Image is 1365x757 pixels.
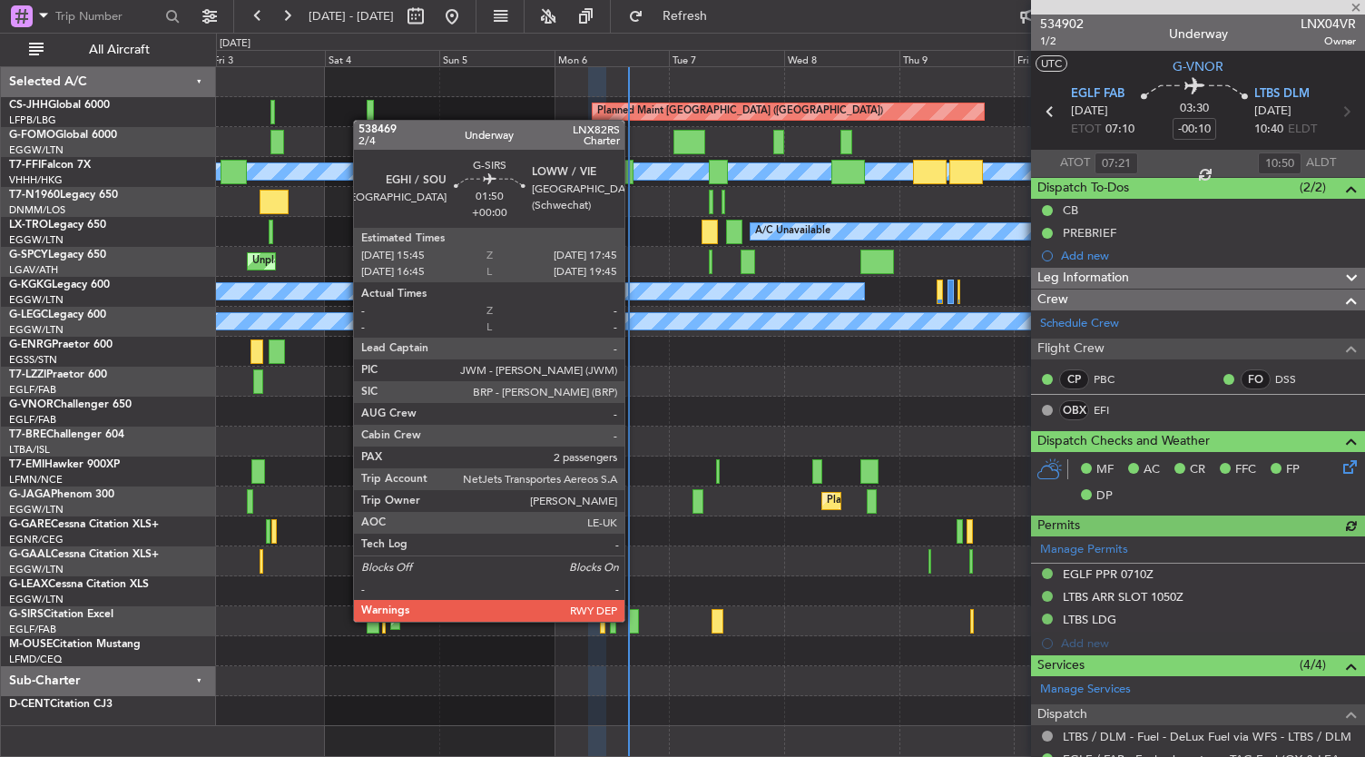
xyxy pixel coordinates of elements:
[9,353,57,367] a: EGSS/STN
[1096,487,1113,506] span: DP
[47,44,191,56] span: All Aircraft
[9,233,64,247] a: EGGW/LTN
[9,143,64,157] a: EGGW/LTN
[1059,369,1089,389] div: CP
[9,220,106,231] a: LX-TROLegacy 650
[9,190,118,201] a: T7-N1960Legacy 650
[9,413,56,427] a: EGLF/FAB
[9,459,120,470] a: T7-EMIHawker 900XP
[9,160,91,171] a: T7-FFIFalcon 7X
[9,699,50,710] span: D-CENT
[9,519,51,530] span: G-GARE
[9,100,48,111] span: CS-JHH
[9,173,63,187] a: VHHH/HKG
[9,280,110,290] a: G-KGKGLegacy 600
[20,35,197,64] button: All Aircraft
[9,429,46,440] span: T7-BRE
[9,609,113,620] a: G-SIRSCitation Excel
[9,383,56,397] a: EGLF/FAB
[220,36,250,52] div: [DATE]
[309,8,394,25] span: [DATE] - [DATE]
[9,533,64,546] a: EGNR/CEG
[9,160,41,171] span: T7-FFI
[9,339,52,350] span: G-ENRG
[9,429,124,440] a: T7-BREChallenger 604
[1071,103,1108,121] span: [DATE]
[1014,50,1129,66] div: Fri 10
[9,250,106,261] a: G-SPCYLegacy 650
[9,339,113,350] a: G-ENRGPraetor 600
[9,653,62,666] a: LFMD/CEQ
[1059,400,1089,420] div: OBX
[1173,57,1223,76] span: G-VNOR
[9,473,63,487] a: LFMN/NCE
[1288,121,1317,139] span: ELDT
[9,489,114,500] a: G-JAGAPhenom 300
[9,639,141,650] a: M-OUSECitation Mustang
[647,10,723,23] span: Refresh
[1061,248,1356,263] div: Add new
[755,218,830,245] div: A/C Unavailable
[9,623,56,636] a: EGLF/FAB
[1105,121,1134,139] span: 07:10
[1040,315,1119,333] a: Schedule Crew
[1040,34,1084,49] span: 1/2
[9,443,50,457] a: LTBA/ISL
[9,399,132,410] a: G-VNORChallenger 650
[1071,121,1101,139] span: ETOT
[555,50,670,66] div: Mon 6
[9,699,113,710] a: D-CENTCitation CJ3
[9,100,110,111] a: CS-JHHGlobal 6000
[9,203,65,217] a: DNMM/LOS
[9,549,159,560] a: G-GAALCessna Citation XLS+
[396,607,682,634] div: Planned Maint [GEOGRAPHIC_DATA] ([GEOGRAPHIC_DATA])
[1301,15,1356,34] span: LNX04VR
[9,263,58,277] a: LGAV/ATH
[1254,103,1291,121] span: [DATE]
[597,98,883,125] div: Planned Maint [GEOGRAPHIC_DATA] ([GEOGRAPHIC_DATA])
[1301,34,1356,49] span: Owner
[9,549,51,560] span: G-GAAL
[784,50,899,66] div: Wed 8
[1037,268,1129,289] span: Leg Information
[9,503,64,516] a: EGGW/LTN
[9,489,51,500] span: G-JAGA
[1071,85,1124,103] span: EGLF FAB
[9,310,106,320] a: G-LEGCLegacy 600
[9,190,60,201] span: T7-N1960
[1037,704,1087,725] span: Dispatch
[1144,461,1160,479] span: AC
[1254,121,1283,139] span: 10:40
[1037,655,1085,676] span: Services
[1235,461,1256,479] span: FFC
[9,519,159,530] a: G-GARECessna Citation XLS+
[9,399,54,410] span: G-VNOR
[1169,25,1228,44] div: Underway
[669,50,784,66] div: Tue 7
[1040,15,1084,34] span: 534902
[1286,461,1300,479] span: FP
[1037,290,1068,310] span: Crew
[9,369,107,380] a: T7-LZZIPraetor 600
[9,563,64,576] a: EGGW/LTN
[1254,85,1310,103] span: LTBS DLM
[9,293,64,307] a: EGGW/LTN
[1094,371,1134,388] a: PBC
[1063,729,1351,744] a: LTBS / DLM - Fuel - DeLux Fuel via WFS - LTBS / DLM
[9,459,44,470] span: T7-EMI
[9,609,44,620] span: G-SIRS
[55,3,160,30] input: Trip Number
[9,593,64,606] a: EGGW/LTN
[1241,369,1271,389] div: FO
[210,50,325,66] div: Fri 3
[1036,55,1067,72] button: UTC
[1096,461,1114,479] span: MF
[1037,431,1210,452] span: Dispatch Checks and Weather
[1300,178,1326,197] span: (2/2)
[439,50,555,66] div: Sun 5
[1094,402,1134,418] a: EFI
[1060,154,1090,172] span: ATOT
[1037,339,1105,359] span: Flight Crew
[899,50,1015,66] div: Thu 9
[9,323,64,337] a: EGGW/LTN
